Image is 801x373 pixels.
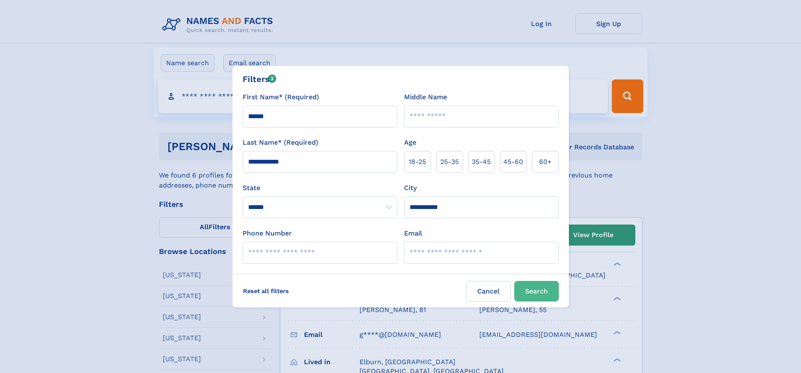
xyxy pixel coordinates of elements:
span: 35‑45 [472,157,491,167]
label: State [243,183,397,193]
label: Age [404,138,416,148]
label: Last Name* (Required) [243,138,318,148]
label: First Name* (Required) [243,92,319,102]
label: Email [404,228,422,238]
label: Cancel [466,281,511,302]
span: 25‑35 [440,157,459,167]
label: City [404,183,417,193]
span: 60+ [539,157,552,167]
span: 18‑25 [409,157,426,167]
label: Middle Name [404,92,447,102]
div: Filters [243,73,277,85]
button: Search [514,281,559,302]
label: Phone Number [243,228,292,238]
label: Reset all filters [238,281,294,301]
span: 45‑60 [503,157,523,167]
